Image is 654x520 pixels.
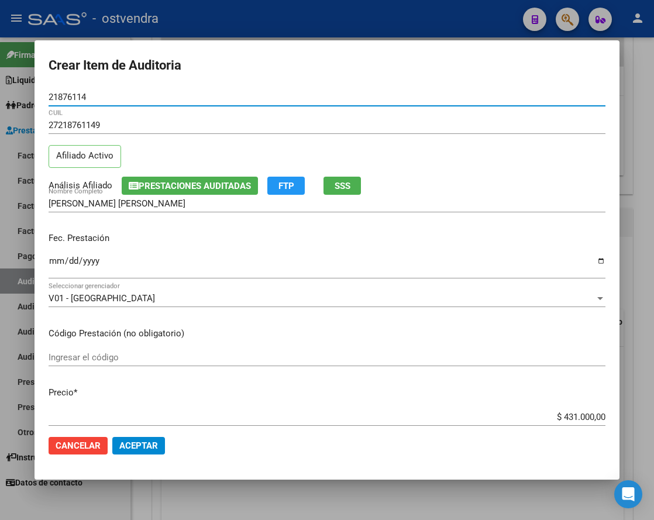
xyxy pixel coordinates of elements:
button: Cancelar [49,437,108,454]
span: SSS [335,181,350,191]
span: Aceptar [119,440,158,451]
span: V01 - [GEOGRAPHIC_DATA] [49,293,155,304]
span: Cancelar [56,440,101,451]
div: Open Intercom Messenger [614,480,642,508]
h2: Crear Item de Auditoria [49,54,605,77]
p: Precio [49,386,605,400]
button: Prestaciones Auditadas [122,177,258,195]
button: SSS [323,177,361,195]
p: Fec. Prestación [49,232,605,245]
button: FTP [267,177,305,195]
div: Análisis Afiliado [49,179,112,192]
span: FTP [278,181,294,191]
span: Prestaciones Auditadas [139,181,251,191]
button: Aceptar [112,437,165,454]
p: Afiliado Activo [49,145,121,168]
p: Código Prestación (no obligatorio) [49,327,605,340]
